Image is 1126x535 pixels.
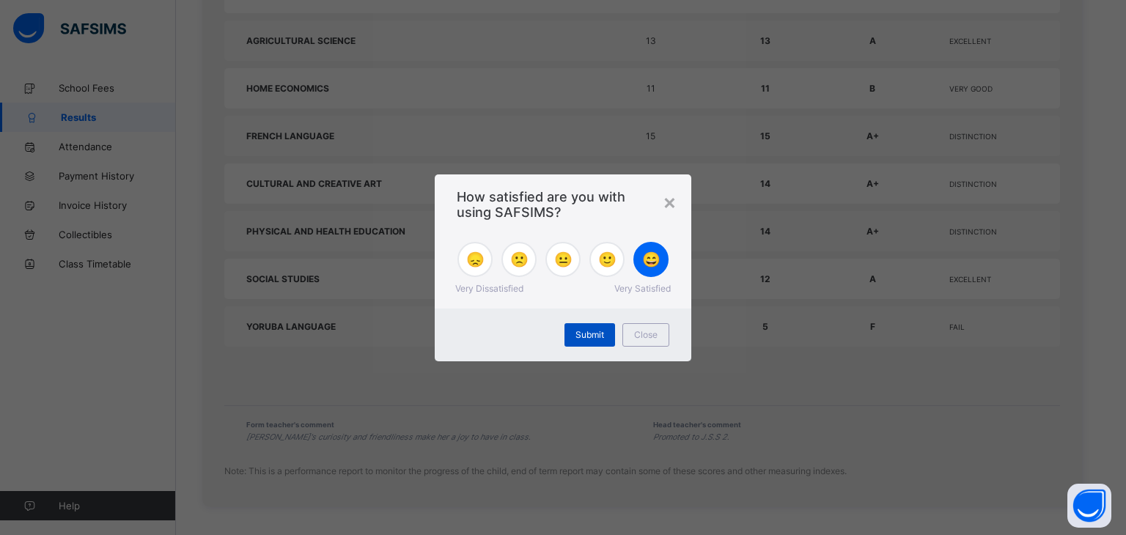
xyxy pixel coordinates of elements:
button: Open asap [1067,484,1111,528]
div: × [663,189,677,214]
span: How satisfied are you with using SAFSIMS? [457,189,669,220]
span: 😞 [466,251,485,268]
span: Very Satisfied [614,283,671,294]
span: 😄 [642,251,660,268]
span: 🙂 [598,251,617,268]
span: Submit [575,329,604,340]
span: Close [634,329,658,340]
span: Very Dissatisfied [455,283,523,294]
span: 🙁 [510,251,529,268]
span: 😐 [554,251,573,268]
